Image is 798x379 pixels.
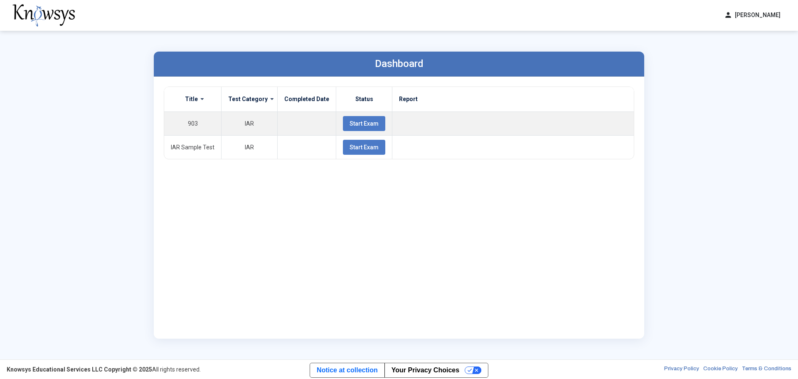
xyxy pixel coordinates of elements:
span: Start Exam [350,144,379,151]
a: Notice at collection [310,363,384,377]
strong: Knowsys Educational Services LLC Copyright © 2025 [7,366,152,373]
img: knowsys-logo.png [12,4,75,27]
button: person[PERSON_NAME] [719,8,786,22]
label: Dashboard [375,58,424,69]
td: IAR Sample Test [164,135,222,159]
td: 903 [164,111,222,135]
th: Report [392,87,634,112]
a: Privacy Policy [664,365,699,374]
label: Test Category [228,95,268,103]
td: IAR [222,135,278,159]
label: Completed Date [284,95,329,103]
label: Title [185,95,198,103]
button: Start Exam [343,140,385,155]
button: Start Exam [343,116,385,131]
div: All rights reserved. [7,365,201,374]
td: IAR [222,111,278,135]
button: Your Privacy Choices [384,363,488,377]
span: person [724,11,732,20]
th: Status [336,87,392,112]
span: Start Exam [350,120,379,127]
a: Cookie Policy [703,365,738,374]
a: Terms & Conditions [742,365,791,374]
